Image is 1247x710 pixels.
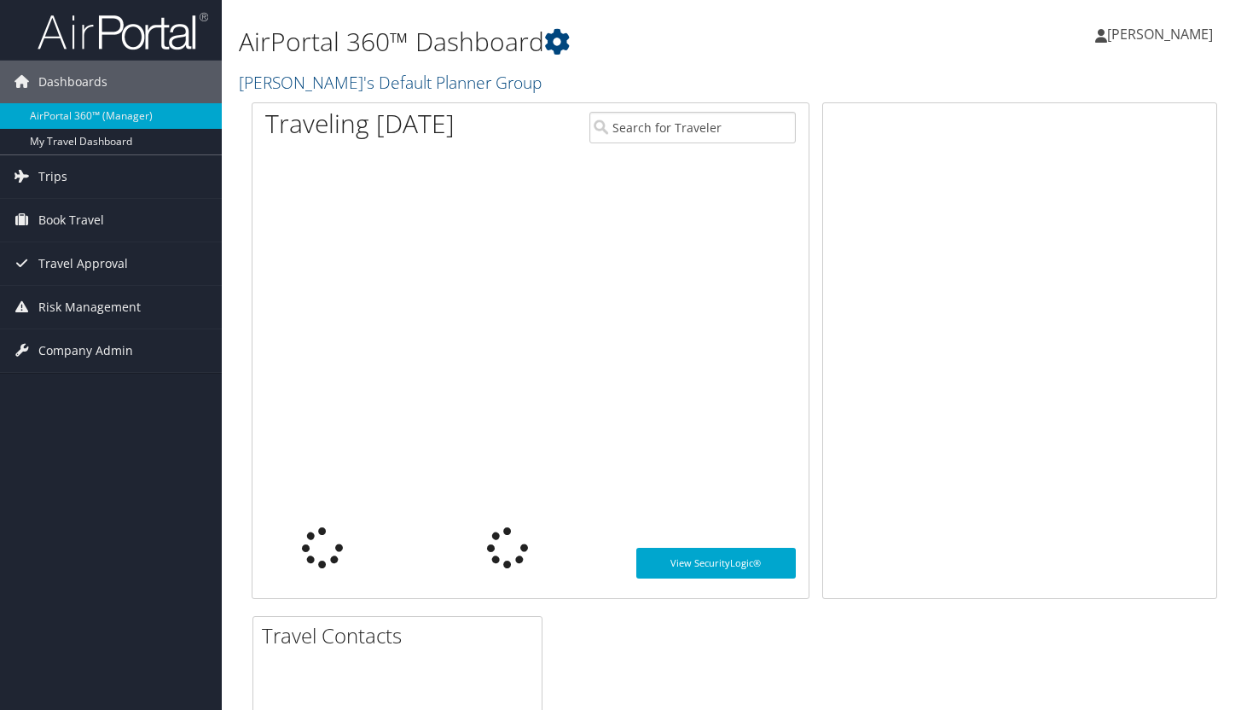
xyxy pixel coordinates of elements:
a: View SecurityLogic® [636,548,796,579]
img: airportal-logo.png [38,11,208,51]
a: [PERSON_NAME] [1095,9,1230,60]
span: Company Admin [38,329,133,372]
h1: Traveling [DATE] [265,106,455,142]
h1: AirPortal 360™ Dashboard [239,24,900,60]
span: Travel Approval [38,242,128,285]
span: Risk Management [38,286,141,329]
span: Book Travel [38,199,104,242]
a: [PERSON_NAME]'s Default Planner Group [239,71,546,94]
span: Trips [38,155,67,198]
span: [PERSON_NAME] [1107,25,1213,44]
h2: Travel Contacts [262,621,542,650]
span: Dashboards [38,61,107,103]
input: Search for Traveler [589,112,796,143]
